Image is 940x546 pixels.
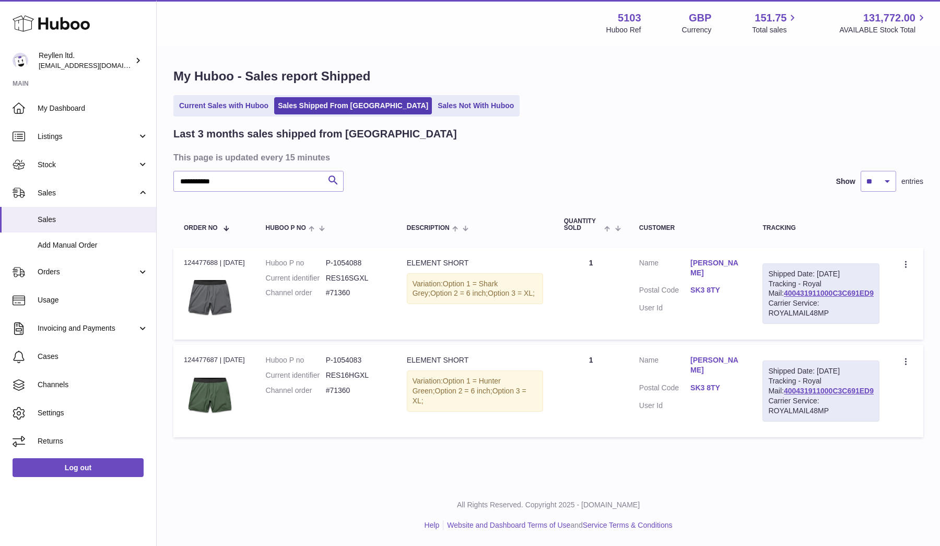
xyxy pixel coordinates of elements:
[38,295,148,305] span: Usage
[38,352,148,362] span: Cases
[326,355,386,365] dd: P-1054083
[38,103,148,113] span: My Dashboard
[165,500,932,510] p: All Rights Reserved. Copyright 2025 - [DOMAIN_NAME]
[784,387,874,395] a: 400431911000C3C691ED9
[836,177,855,187] label: Show
[266,386,326,396] dt: Channel order
[768,298,874,318] div: Carrier Service: ROYALMAIL48MP
[266,288,326,298] dt: Channel order
[863,11,915,25] span: 131,772.00
[184,258,245,268] div: 124477688 | [DATE]
[618,11,641,25] strong: 5103
[639,401,690,411] dt: User Id
[583,521,673,529] a: Service Terms & Conditions
[639,258,690,281] dt: Name
[690,355,742,375] a: [PERSON_NAME]
[184,355,245,365] div: 124477687 | [DATE]
[38,408,148,418] span: Settings
[435,387,492,395] span: Option 2 = 6 inch;
[768,396,874,416] div: Carrier Service: ROYALMAIL48MP
[755,11,786,25] span: 151.75
[606,25,641,35] div: Huboo Ref
[554,248,629,340] td: 1
[326,273,386,283] dd: RES16SGXL
[175,97,272,114] a: Current Sales with Huboo
[184,271,236,323] img: 51031754464692.jpg
[407,355,543,365] div: ELEMENT SHORT
[768,269,874,279] div: Shipped Date: [DATE]
[39,51,133,71] div: Reyllen ltd.
[443,520,672,530] li: and
[690,285,742,295] a: SK3 8TY
[326,370,386,380] dd: RES16HGXL
[38,380,148,390] span: Channels
[326,386,386,396] dd: #71360
[784,289,874,297] a: 400431911000C3C691ED9
[768,366,874,376] div: Shipped Date: [DATE]
[173,152,921,163] h3: This page is updated every 15 minutes
[38,188,137,198] span: Sales
[752,25,798,35] span: Total sales
[38,267,137,277] span: Orders
[839,11,927,35] a: 131,772.00 AVAILABLE Stock Total
[266,355,326,365] dt: Huboo P no
[407,225,450,231] span: Description
[38,160,137,170] span: Stock
[407,370,543,412] div: Variation:
[425,521,440,529] a: Help
[13,53,28,68] img: reyllen@reyllen.com
[682,25,712,35] div: Currency
[639,303,690,313] dt: User Id
[274,97,432,114] a: Sales Shipped From [GEOGRAPHIC_DATA]
[762,225,879,231] div: Tracking
[434,97,518,114] a: Sales Not With Huboo
[13,458,144,477] a: Log out
[184,368,236,421] img: 51031754464778.jpg
[266,258,326,268] dt: Huboo P no
[413,387,526,405] span: Option 3 = XL;
[38,323,137,333] span: Invoicing and Payments
[413,377,501,395] span: Option 1 = Hunter Green;
[38,436,148,446] span: Returns
[38,215,148,225] span: Sales
[447,521,570,529] a: Website and Dashboard Terms of Use
[762,361,879,421] div: Tracking - Royal Mail:
[430,289,488,297] span: Option 2 = 6 inch;
[690,383,742,393] a: SK3 8TY
[326,258,386,268] dd: P-1054088
[564,218,602,231] span: Quantity Sold
[407,258,543,268] div: ELEMENT SHORT
[266,225,306,231] span: Huboo P no
[38,132,137,142] span: Listings
[901,177,923,187] span: entries
[407,273,543,305] div: Variation:
[173,127,457,141] h2: Last 3 months sales shipped from [GEOGRAPHIC_DATA]
[762,263,879,324] div: Tracking - Royal Mail:
[413,280,498,298] span: Option 1 = Shark Grey;
[266,370,326,380] dt: Current identifier
[639,355,690,378] dt: Name
[639,225,742,231] div: Customer
[184,225,218,231] span: Order No
[690,258,742,278] a: [PERSON_NAME]
[839,25,927,35] span: AVAILABLE Stock Total
[39,61,154,69] span: [EMAIL_ADDRESS][DOMAIN_NAME]
[554,345,629,437] td: 1
[689,11,711,25] strong: GBP
[488,289,535,297] span: Option 3 = XL;
[38,240,148,250] span: Add Manual Order
[266,273,326,283] dt: Current identifier
[639,285,690,298] dt: Postal Code
[173,68,923,85] h1: My Huboo - Sales report Shipped
[326,288,386,298] dd: #71360
[752,11,798,35] a: 151.75 Total sales
[639,383,690,396] dt: Postal Code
